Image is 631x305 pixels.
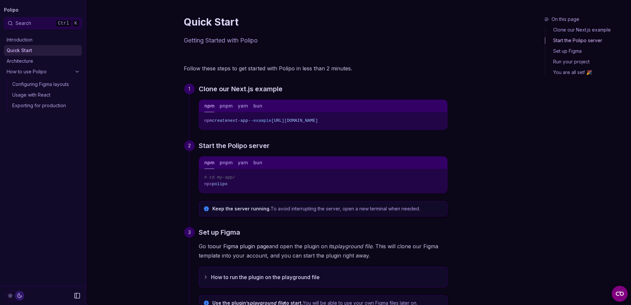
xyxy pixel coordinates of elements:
a: Start the Polipo server [545,35,628,46]
a: Set up Figma [199,227,240,238]
p: Follow these steps to get started with Polipo in less than 2 minutes. [184,64,447,73]
p: Go to and open the plugin on its . This will clone our Figma template into your account, and you ... [199,242,447,260]
a: Exporting for production [10,100,82,111]
p: To avoid interrupting the server, open a new terminal when needed. [212,205,443,212]
h1: Quick Start [184,16,447,28]
button: pnpm [220,157,233,169]
a: Run your project [545,56,628,67]
a: Usage with React [10,90,82,100]
a: Clone our Next.js example [545,27,628,35]
a: Polipo [4,5,19,15]
button: npm [204,100,214,112]
a: Introduction [4,35,82,45]
button: bun [253,157,262,169]
a: How to use Polipo [4,66,82,77]
button: yarn [238,100,248,112]
span: create [212,118,228,123]
a: Configuring Figma layouts [10,79,82,90]
button: Toggle Theme [5,291,25,301]
button: Collapse Sidebar [72,290,82,301]
a: Clone our Next.js example [199,84,283,94]
h3: On this page [544,16,628,23]
span: npx [204,182,212,187]
kbd: Ctrl [56,20,72,27]
kbd: K [72,20,79,27]
span: npm [204,118,212,123]
strong: Keep the server running. [212,206,271,211]
a: Architecture [4,56,82,66]
span: [URL][DOMAIN_NAME] [271,118,318,123]
button: Open CMP widget [612,286,628,302]
span: # cd my-app/ [204,175,236,180]
button: yarn [238,157,248,169]
a: Start the Polipo server [199,140,270,151]
p: Getting Started with Polipo [184,36,447,45]
a: our Figma plugin page [213,243,269,250]
button: bun [253,100,262,112]
span: --example [248,118,271,123]
a: Set up Figma [545,46,628,56]
span: polipo [212,182,228,187]
span: next-app [228,118,248,123]
em: playground file [335,243,372,250]
button: How to run the plugin on the playground file [199,267,447,287]
a: You are all set! 🎉 [545,67,628,76]
button: pnpm [220,100,233,112]
a: Quick Start [4,45,82,56]
button: npm [204,157,214,169]
button: SearchCtrlK [4,17,82,29]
